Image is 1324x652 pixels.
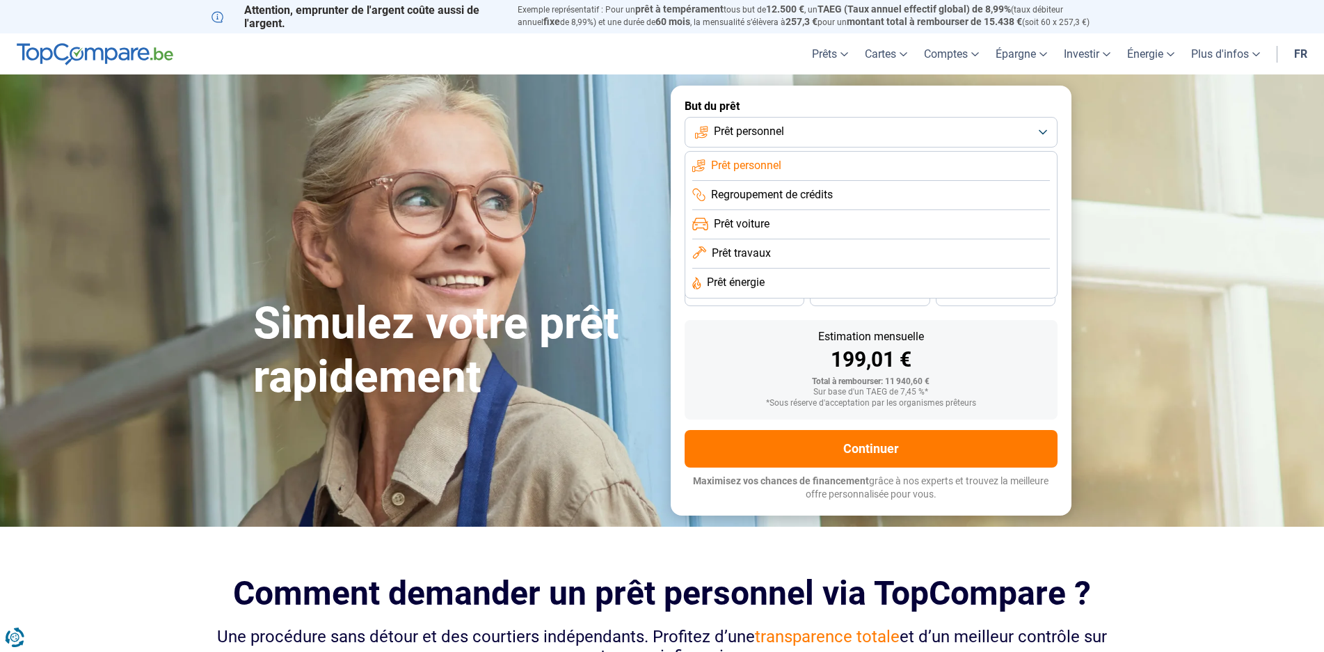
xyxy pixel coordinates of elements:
[696,349,1046,370] div: 199,01 €
[854,292,885,300] span: 30 mois
[916,33,987,74] a: Comptes
[543,16,560,27] span: fixe
[635,3,724,15] span: prêt à tempérament
[804,33,856,74] a: Prêts
[714,216,769,232] span: Prêt voiture
[685,117,1058,148] button: Prêt personnel
[729,292,760,300] span: 36 mois
[711,187,833,202] span: Regroupement de crédits
[785,16,817,27] span: 257,3 €
[212,574,1113,612] h2: Comment demander un prêt personnel via TopCompare ?
[1055,33,1119,74] a: Investir
[696,399,1046,408] div: *Sous réserve d'acceptation par les organismes prêteurs
[856,33,916,74] a: Cartes
[693,475,869,486] span: Maximisez vos chances de financement
[707,275,765,290] span: Prêt énergie
[712,246,771,261] span: Prêt travaux
[987,33,1055,74] a: Épargne
[696,388,1046,397] div: Sur base d'un TAEG de 7,45 %*
[766,3,804,15] span: 12.500 €
[685,430,1058,468] button: Continuer
[685,475,1058,502] p: grâce à nos experts et trouvez la meilleure offre personnalisée pour vous.
[1183,33,1268,74] a: Plus d'infos
[847,16,1022,27] span: montant total à rembourser de 15.438 €
[711,158,781,173] span: Prêt personnel
[714,124,784,139] span: Prêt personnel
[696,331,1046,342] div: Estimation mensuelle
[685,100,1058,113] label: But du prêt
[817,3,1011,15] span: TAEG (Taux annuel effectif global) de 8,99%
[980,292,1011,300] span: 24 mois
[17,43,173,65] img: TopCompare
[1286,33,1316,74] a: fr
[1119,33,1183,74] a: Énergie
[696,377,1046,387] div: Total à rembourser: 11 940,60 €
[755,627,900,646] span: transparence totale
[655,16,690,27] span: 60 mois
[253,297,654,404] h1: Simulez votre prêt rapidement
[212,3,501,30] p: Attention, emprunter de l'argent coûte aussi de l'argent.
[518,3,1113,29] p: Exemple représentatif : Pour un tous but de , un (taux débiteur annuel de 8,99%) et une durée de ...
